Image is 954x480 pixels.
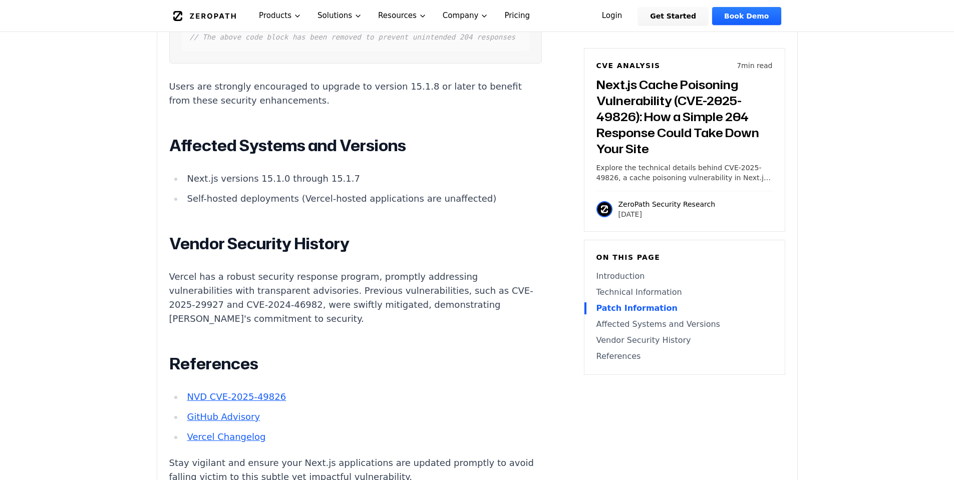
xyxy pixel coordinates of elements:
[638,7,708,25] a: Get Started
[187,431,265,442] a: Vercel Changelog
[596,163,773,183] p: Explore the technical details behind CVE-2025-49826, a cache poisoning vulnerability in Next.js t...
[590,7,634,25] a: Login
[190,33,516,41] span: // The above code block has been removed to prevent unintended 204 responses
[596,201,612,217] img: ZeroPath Security Research
[183,192,542,206] li: Self-hosted deployments (Vercel-hosted applications are unaffected)
[169,234,542,254] h2: Vendor Security History
[169,354,542,374] h2: References
[169,136,542,156] h2: Affected Systems and Versions
[169,270,542,326] p: Vercel has a robust security response program, promptly addressing vulnerabilities with transpare...
[169,80,542,108] p: Users are strongly encouraged to upgrade to version 15.1.8 or later to benefit from these securit...
[596,302,773,314] a: Patch Information
[596,270,773,282] a: Introduction
[187,411,260,422] a: GitHub Advisory
[596,350,773,362] a: References
[618,209,716,219] p: [DATE]
[596,334,773,346] a: Vendor Security History
[183,172,542,186] li: Next.js versions 15.1.0 through 15.1.7
[596,286,773,298] a: Technical Information
[596,61,661,71] h6: CVE Analysis
[596,252,773,262] h6: On this page
[712,7,781,25] a: Book Demo
[737,61,772,71] p: 7 min read
[596,318,773,330] a: Affected Systems and Versions
[596,77,773,157] h3: Next.js Cache Poisoning Vulnerability (CVE-2025-49826): How a Simple 204 Response Could Take Down...
[187,391,286,402] a: NVD CVE-2025-49826
[618,199,716,209] p: ZeroPath Security Research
